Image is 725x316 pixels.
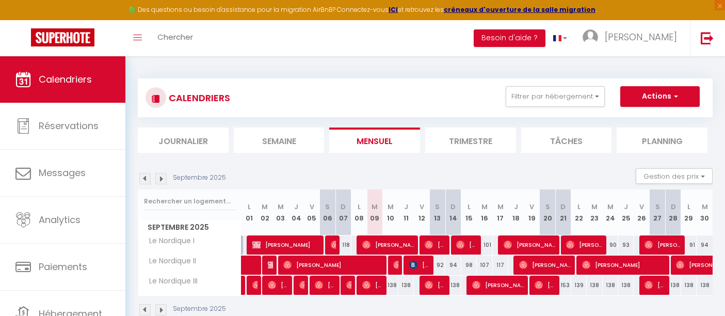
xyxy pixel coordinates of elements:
[299,275,304,295] span: [PERSON_NAME]
[288,189,304,235] th: 04
[687,202,690,212] abbr: L
[262,202,268,212] abbr: M
[697,189,713,235] th: 30
[150,20,201,56] a: Chercher
[362,275,383,295] span: [PERSON_NAME]
[493,256,508,275] div: 117
[241,276,247,295] a: [PERSON_NAME]
[409,255,430,275] span: [PERSON_NAME]
[252,275,257,295] span: [PERSON_NAME]
[665,276,681,295] div: 138
[545,202,550,212] abbr: S
[650,189,665,235] th: 27
[404,202,408,212] abbr: J
[138,128,229,153] li: Journalier
[671,202,676,212] abbr: D
[535,275,555,295] span: [PERSON_NAME]
[560,202,566,212] abbr: D
[697,235,713,255] div: 94
[618,235,634,255] div: 93
[335,235,351,255] div: 118
[468,202,471,212] abbr: L
[521,128,612,153] li: Tâches
[603,235,618,255] div: 90
[444,5,595,14] a: créneaux d'ouverture de la salle migration
[346,275,351,295] span: [PERSON_NAME]
[320,189,335,235] th: 06
[39,119,99,132] span: Réservations
[445,276,461,295] div: 138
[603,276,618,295] div: 138
[477,256,492,275] div: 107
[701,31,714,44] img: logout
[681,276,697,295] div: 138
[241,189,257,235] th: 01
[506,86,605,107] button: Filtrer par hébergement
[540,189,555,235] th: 20
[420,202,424,212] abbr: V
[268,255,273,275] span: [PERSON_NAME]
[524,189,539,235] th: 19
[461,189,477,235] th: 15
[618,276,634,295] div: 138
[587,189,602,235] th: 23
[39,73,92,86] span: Calendriers
[140,235,197,247] span: Le Nordique I
[504,235,555,255] span: [PERSON_NAME]
[425,128,516,153] li: Trimestre
[157,31,193,42] span: Chercher
[166,86,230,109] h3: CALENDRIERS
[620,86,700,107] button: Actions
[140,276,200,287] span: Le Nordique III
[144,192,235,211] input: Rechercher un logement...
[445,256,461,275] div: 94
[603,189,618,235] th: 24
[335,189,351,235] th: 07
[268,275,288,295] span: [PERSON_NAME]
[577,202,581,212] abbr: L
[430,189,445,235] th: 13
[39,260,87,273] span: Paiements
[555,276,571,295] div: 153
[325,202,330,212] abbr: S
[681,189,697,235] th: 29
[425,235,445,255] span: [PERSON_NAME]
[310,202,314,212] abbr: V
[702,202,708,212] abbr: M
[529,202,534,212] abbr: V
[582,255,665,275] span: [PERSON_NAME]
[639,202,644,212] abbr: V
[435,202,440,212] abbr: S
[341,202,346,212] abbr: D
[425,275,445,295] span: [PERSON_NAME]
[140,256,199,267] span: Le Nordique II
[655,202,660,212] abbr: S
[472,275,524,295] span: [PERSON_NAME]
[634,189,649,235] th: 26
[645,235,681,255] span: [PERSON_NAME]
[617,128,707,153] li: Planning
[571,276,587,295] div: 139
[329,128,420,153] li: Mensuel
[456,235,477,255] span: [PERSON_NAME]
[461,256,477,275] div: 98
[508,189,524,235] th: 18
[445,189,461,235] th: 14
[248,202,251,212] abbr: L
[477,235,492,255] div: 101
[514,202,518,212] abbr: J
[398,276,414,295] div: 138
[272,189,288,235] th: 03
[252,235,319,255] span: [PERSON_NAME]
[138,220,241,235] span: Septembre 2025
[367,189,382,235] th: 09
[173,304,226,314] p: Septembre 2025
[362,235,414,255] span: [PERSON_NAME]
[618,189,634,235] th: 25
[39,213,80,226] span: Analytics
[283,255,381,275] span: [PERSON_NAME]
[665,189,681,235] th: 28
[389,5,398,14] strong: ICI
[430,256,445,275] div: 92
[575,20,690,56] a: ... [PERSON_NAME]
